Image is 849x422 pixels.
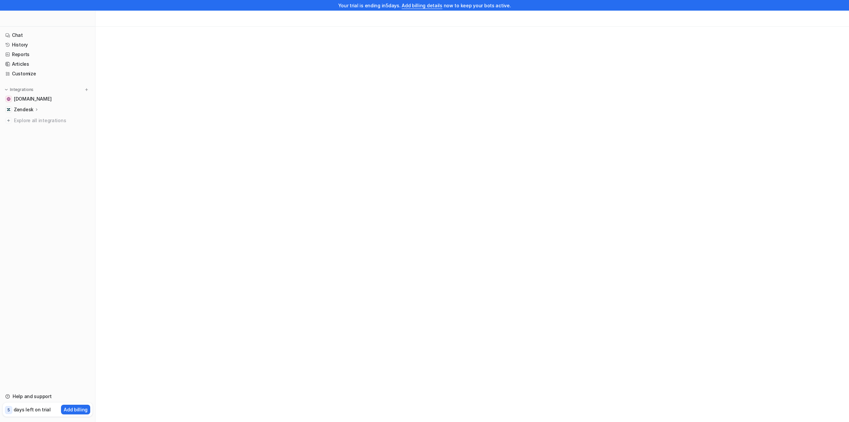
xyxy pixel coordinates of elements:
p: Add billing [64,406,88,413]
img: expand menu [4,87,9,92]
a: History [3,40,93,49]
img: menu_add.svg [84,87,89,92]
a: Help and support [3,392,93,401]
a: Reports [3,50,93,59]
p: 5 [7,407,10,413]
img: explore all integrations [5,117,12,124]
span: Explore all integrations [14,115,90,126]
button: Integrations [3,86,35,93]
span: [DOMAIN_NAME] [14,96,51,102]
button: Add billing [61,405,90,414]
p: Zendesk [14,106,33,113]
a: swyfthome.com[DOMAIN_NAME] [3,94,93,104]
p: days left on trial [14,406,51,413]
a: Add billing details [402,3,442,8]
img: swyfthome.com [7,97,11,101]
a: Articles [3,59,93,69]
p: Integrations [10,87,33,92]
a: Explore all integrations [3,116,93,125]
a: Customize [3,69,93,78]
a: Chat [3,31,93,40]
img: Zendesk [7,108,11,112]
